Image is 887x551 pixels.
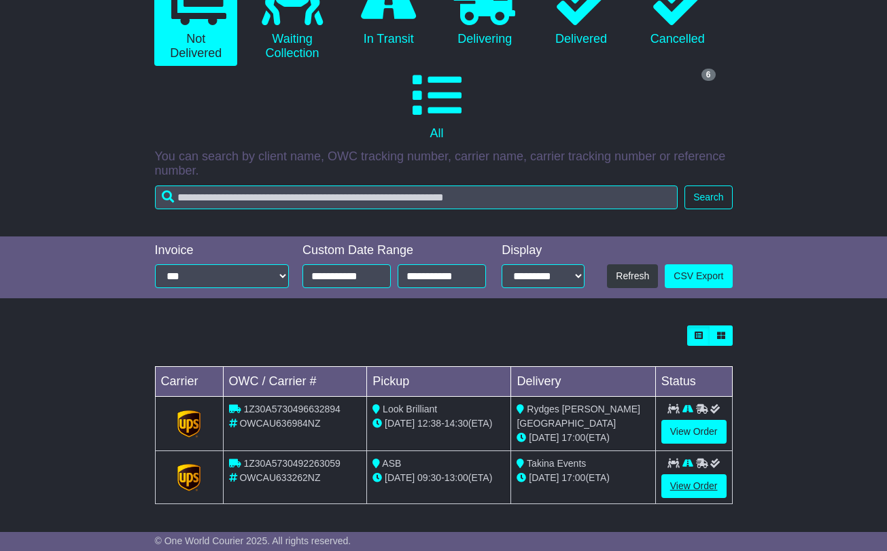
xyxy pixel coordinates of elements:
div: - (ETA) [372,416,505,431]
div: - (ETA) [372,471,505,485]
span: Rydges [PERSON_NAME] [GEOGRAPHIC_DATA] [517,404,640,429]
p: You can search by client name, OWC tracking number, carrier name, carrier tracking number or refe... [155,149,733,179]
a: CSV Export [665,264,732,288]
div: Display [502,243,585,258]
a: 6 All [155,66,719,146]
span: 17:00 [561,472,585,483]
span: OWCAU633262NZ [239,472,320,483]
span: 12:38 [417,418,441,429]
a: View Order [661,420,727,444]
span: [DATE] [529,432,559,443]
td: Carrier [155,367,223,397]
span: Takina Events [527,458,586,469]
td: Status [655,367,732,397]
span: 14:30 [445,418,468,429]
span: 13:00 [445,472,468,483]
span: © One World Courier 2025. All rights reserved. [155,535,351,546]
td: Delivery [511,367,655,397]
span: [DATE] [385,472,415,483]
div: (ETA) [517,471,649,485]
button: Refresh [607,264,658,288]
img: GetCarrierServiceLogo [177,410,201,438]
div: Custom Date Range [302,243,486,258]
button: Search [684,185,732,209]
span: 1Z30A5730492263059 [243,458,340,469]
span: 17:00 [561,432,585,443]
a: View Order [661,474,727,498]
span: [DATE] [529,472,559,483]
span: [DATE] [385,418,415,429]
td: Pickup [367,367,511,397]
img: GetCarrierServiceLogo [177,464,201,491]
span: OWCAU636984NZ [239,418,320,429]
span: 6 [701,69,716,81]
div: Invoice [155,243,290,258]
div: (ETA) [517,431,649,445]
span: 09:30 [417,472,441,483]
span: 1Z30A5730496632894 [243,404,340,414]
span: ASB [382,458,401,469]
td: OWC / Carrier # [223,367,367,397]
span: Look Brilliant [383,404,437,414]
